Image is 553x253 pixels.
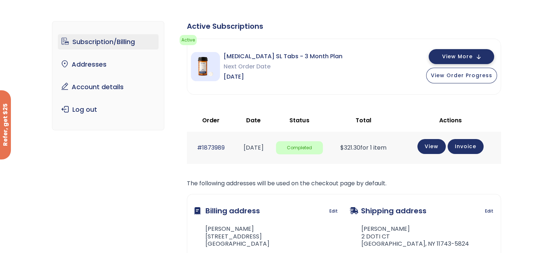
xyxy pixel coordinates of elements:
[58,34,159,50] a: Subscription/Billing
[276,141,323,155] span: Completed
[187,21,501,31] div: Active Subscriptions
[195,225,269,248] address: [PERSON_NAME] [STREET_ADDRESS] [GEOGRAPHIC_DATA]
[340,143,344,152] span: $
[350,202,426,220] h3: Shipping address
[329,206,338,216] a: Edit
[180,35,197,45] span: Active
[340,143,360,152] span: 321.30
[426,68,497,83] button: View Order Progress
[52,21,164,130] nav: Account pages
[442,54,473,59] span: View More
[448,139,484,154] a: Invoice
[429,49,494,64] button: View More
[431,72,492,79] span: View Order Progress
[224,51,342,62] span: [MEDICAL_DATA] SL Tabs - 3 Month Plan
[58,102,159,117] a: Log out
[195,202,260,220] h3: Billing address
[202,116,220,124] span: Order
[224,72,342,82] span: [DATE]
[289,116,309,124] span: Status
[356,116,371,124] span: Total
[58,57,159,72] a: Addresses
[417,139,446,154] a: View
[246,116,261,124] span: Date
[326,132,400,163] td: for 1 item
[187,178,501,189] p: The following addresses will be used on the checkout page by default.
[439,116,462,124] span: Actions
[58,79,159,95] a: Account details
[485,206,493,216] a: Edit
[350,225,469,248] address: [PERSON_NAME] 2 DOTI CT [GEOGRAPHIC_DATA], NY 11743-5824
[197,143,225,152] a: #1873989
[243,143,263,152] time: [DATE]
[224,62,342,72] span: Next Order Date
